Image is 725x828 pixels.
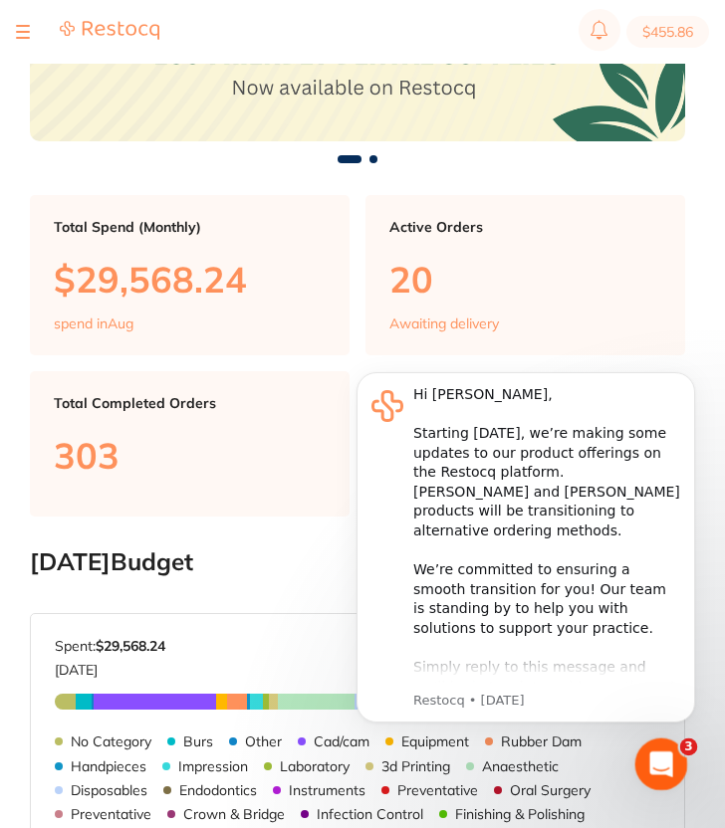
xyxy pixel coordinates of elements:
[71,806,151,822] p: Preventative
[87,349,354,367] p: Message from Restocq, sent 2d ago
[54,315,133,331] p: spend in Aug
[280,758,350,774] p: Laboratory
[179,782,257,798] p: Endodontics
[389,219,661,235] p: Active Orders
[54,259,326,300] p: $29,568.24
[680,738,698,756] span: 3
[389,315,499,331] p: Awaiting delivery
[96,637,165,655] strong: $29,568.24
[317,806,423,822] p: Infection Control
[60,20,159,44] a: Restocq Logo
[365,195,685,356] a: Active Orders20Awaiting delivery
[30,371,350,516] a: Total Completed Orders303
[397,782,478,798] p: Preventative
[289,782,365,798] p: Instruments
[455,806,585,822] p: Finishing & Polishing
[55,638,165,654] p: Spent:
[327,342,725,774] iframe: Intercom notifications message
[183,733,213,749] p: Burs
[245,733,282,749] p: Other
[183,806,285,822] p: Crown & Bridge
[71,758,146,774] p: Handpieces
[314,733,369,749] p: Cad/cam
[54,435,326,476] p: 303
[389,259,661,300] p: 20
[71,782,147,798] p: Disposables
[87,43,354,511] div: Hi [PERSON_NAME], ​ Starting [DATE], we’re making some updates to our product offerings on the Re...
[54,395,326,411] p: Total Completed Orders
[60,20,159,41] img: Restocq Logo
[55,654,165,678] p: [DATE]
[635,738,688,791] iframe: Intercom live chat
[178,758,248,774] p: Impression
[71,733,151,749] p: No Category
[30,548,685,576] h2: [DATE] Budget
[510,782,591,798] p: Oral Surgery
[626,16,709,48] button: $455.86
[30,195,350,356] a: Total Spend (Monthly)$29,568.24spend inAug
[54,219,326,235] p: Total Spend (Monthly)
